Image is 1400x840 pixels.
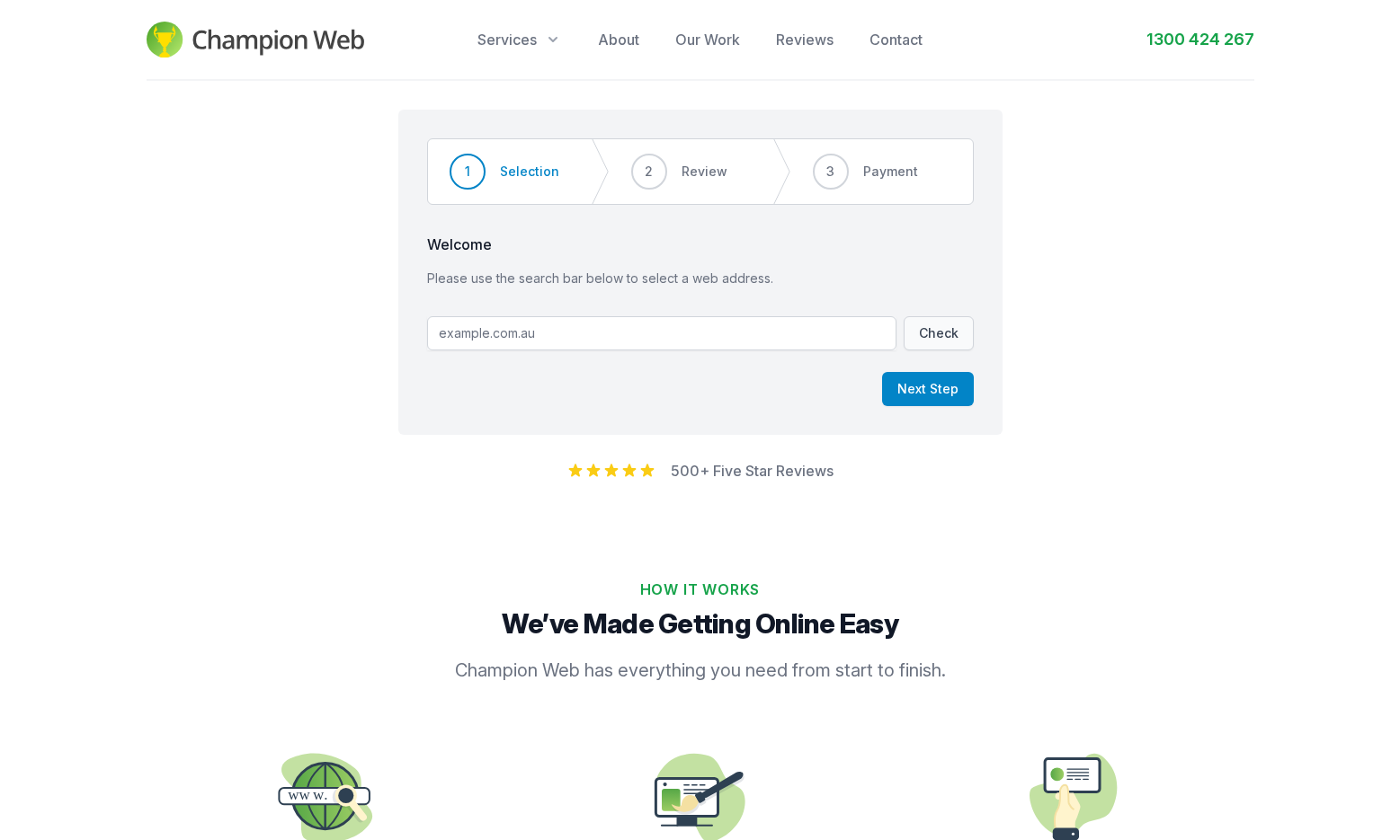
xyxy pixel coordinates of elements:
img: Champion Web [147,22,365,57]
a: 1300 424 267 [1146,27,1254,52]
button: Next Step [882,372,974,406]
nav: Progress [427,138,974,205]
span: Services [477,29,537,50]
p: Champion Web has everything you need from start to finish. [350,658,1051,683]
span: Selection [500,163,559,181]
a: About [598,29,639,50]
a: Our Work [675,29,740,50]
p: Please use the search bar below to select a web address. [427,270,974,287]
p: We’ve Made Getting Online Easy [154,607,1247,640]
input: example.com.au [427,316,896,350]
a: Contact [869,29,923,50]
a: 500+ Five Star Reviews [671,462,834,480]
span: Payment [863,163,918,181]
button: Check [904,316,974,350]
span: 1 [465,163,470,181]
a: Reviews [776,29,834,50]
h2: How It Works [154,579,1247,600]
span: 2 [645,163,653,181]
span: Review [682,163,727,181]
span: Welcome [427,234,974,255]
button: Services [477,29,562,50]
span: 3 [826,163,834,181]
